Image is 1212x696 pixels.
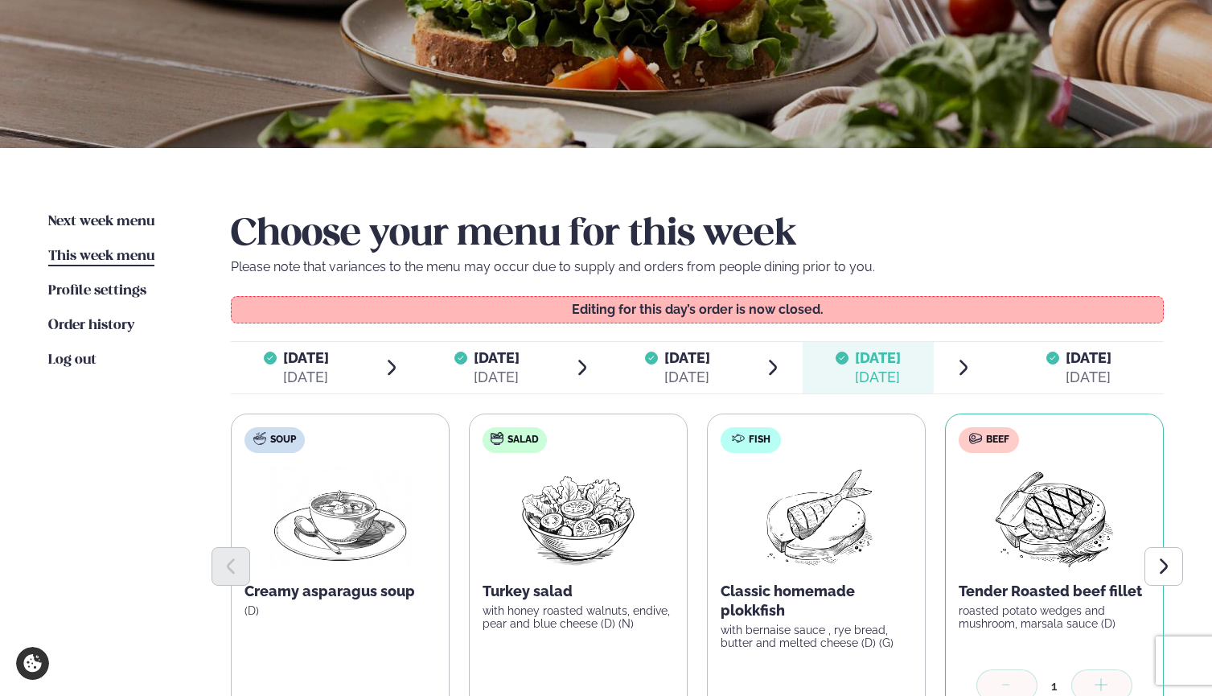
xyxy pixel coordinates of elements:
p: (D) [244,604,436,617]
span: Soup [270,434,296,447]
div: [DATE] [1066,368,1111,387]
img: soup.svg [253,432,266,445]
p: Turkey salad [483,582,674,601]
span: Log out [48,353,97,367]
img: beef.svg [969,432,982,445]
button: Next slide [1144,547,1183,586]
img: Soup.png [269,466,411,569]
p: roasted potato wedges and mushroom, marsala sauce (D) [959,604,1150,630]
span: [DATE] [283,349,329,366]
span: Order history [48,319,134,332]
a: This week menu [48,247,154,266]
span: [DATE] [1066,349,1111,366]
p: Creamy asparagus soup [244,582,436,601]
img: fish.svg [732,432,745,445]
p: Editing for this day’s order is now closed. [248,303,1148,316]
p: with honey roasted walnuts, endive, pear and blue cheese (D) (N) [483,604,674,630]
a: Profile settings [48,282,146,301]
span: Salad [507,434,539,447]
a: Log out [48,351,97,370]
div: [DATE] [855,368,901,387]
button: Previous slide [212,547,250,586]
p: Classic homemade plokkfish [721,582,912,620]
h2: Choose your menu for this week [231,212,1164,257]
span: Fish [749,434,770,447]
a: Cookie settings [16,647,49,680]
img: Beef-Meat.png [984,466,1126,569]
span: Profile settings [48,284,146,298]
span: [DATE] [664,349,710,366]
div: [DATE] [664,368,710,387]
p: with bernaise sauce , rye bread, butter and melted cheese (D) (G) [721,624,912,649]
a: Order history [48,316,134,336]
div: 1 [1037,677,1071,695]
a: Next week menu [48,212,154,232]
span: Beef [986,434,1009,447]
p: Please note that variances to the menu may occur due to supply and orders from people dining prio... [231,257,1164,277]
span: Next week menu [48,215,154,229]
img: Fish.png [746,466,888,569]
div: [DATE] [474,368,520,387]
span: This week menu [48,249,154,263]
img: Salad.png [507,466,650,569]
span: [DATE] [474,349,520,366]
p: Tender Roasted beef fillet [959,582,1150,601]
div: [DATE] [283,368,329,387]
img: salad.svg [491,432,503,445]
span: [DATE] [855,348,901,368]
